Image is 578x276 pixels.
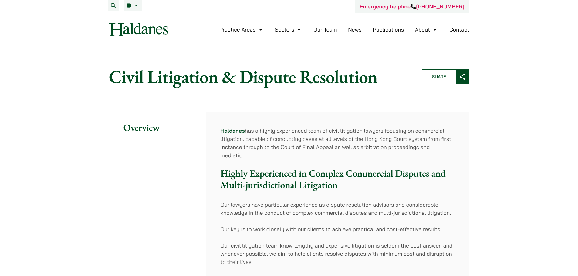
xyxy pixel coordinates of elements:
h1: Civil Litigation & Dispute Resolution [109,66,412,88]
img: Logo of Haldanes [109,23,168,36]
h3: Highly Experienced in Complex Commercial Disputes and Multi-jurisdictional Litigation [221,168,455,191]
a: Haldanes [221,127,245,134]
a: EN [127,3,140,8]
a: Our Team [313,26,337,33]
a: Publications [373,26,404,33]
p: Our lawyers have particular experience as dispute resolution advisors and considerable knowledge ... [221,201,455,217]
a: Contact [449,26,469,33]
a: Practice Areas [219,26,264,33]
a: News [348,26,362,33]
a: Sectors [275,26,302,33]
p: Our civil litigation team know lengthy and expensive litigation is seldom the best answer, and wh... [221,241,455,266]
span: Share [422,70,456,84]
a: About [415,26,438,33]
h2: Overview [109,112,174,143]
button: Share [422,69,469,84]
p: Our key is to work closely with our clients to achieve practical and cost-effective results. [221,225,455,233]
p: has a highly experienced team of civil litigation lawyers focusing on commercial litigation, capa... [221,127,455,159]
a: Emergency helpline[PHONE_NUMBER] [360,3,464,10]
